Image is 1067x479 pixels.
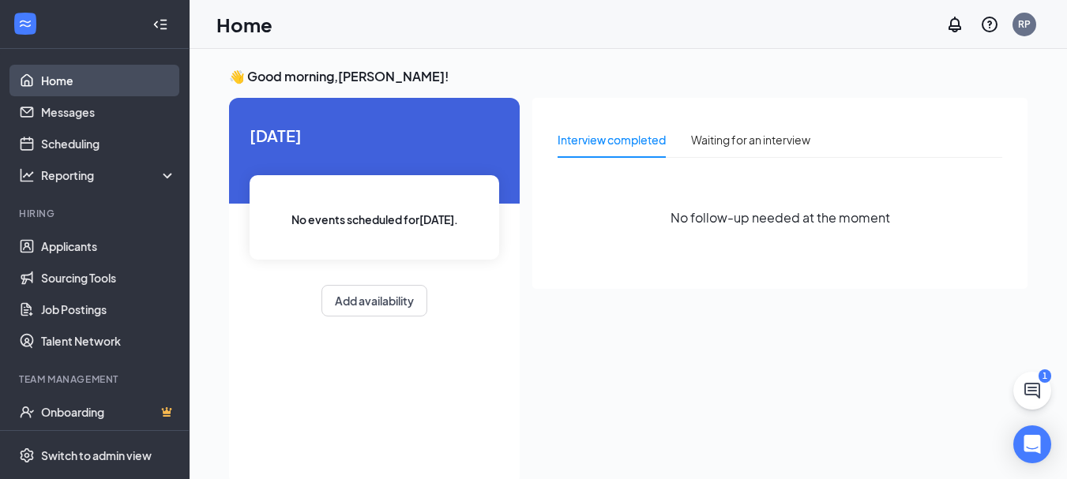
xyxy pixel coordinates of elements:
[980,15,999,34] svg: QuestionInfo
[558,131,666,148] div: Interview completed
[216,11,272,38] h1: Home
[1023,381,1042,400] svg: ChatActive
[41,325,176,357] a: Talent Network
[19,207,173,220] div: Hiring
[229,68,1028,85] h3: 👋 Good morning, [PERSON_NAME] !
[19,447,35,463] svg: Settings
[1013,372,1051,410] button: ChatActive
[41,230,176,262] a: Applicants
[321,285,427,316] button: Add availability
[41,447,152,463] div: Switch to admin view
[1039,369,1051,383] div: 1
[19,167,35,183] svg: Analysis
[1013,425,1051,463] div: Open Intercom Messenger
[691,131,810,148] div: Waiting for an interview
[250,123,499,148] span: [DATE]
[1018,17,1031,31] div: RP
[152,17,168,32] svg: Collapse
[41,428,176,459] a: TeamCrown
[41,396,176,428] a: OnboardingCrown
[41,128,176,159] a: Scheduling
[671,208,890,227] span: No follow-up needed at the moment
[41,65,176,96] a: Home
[19,372,173,386] div: Team Management
[291,211,458,228] span: No events scheduled for [DATE] .
[41,262,176,294] a: Sourcing Tools
[41,96,176,128] a: Messages
[41,167,177,183] div: Reporting
[945,15,964,34] svg: Notifications
[41,294,176,325] a: Job Postings
[17,16,33,32] svg: WorkstreamLogo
